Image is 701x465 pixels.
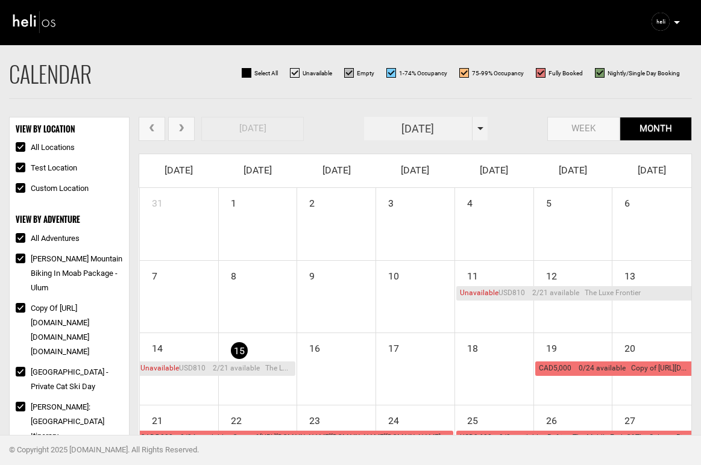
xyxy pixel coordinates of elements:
[376,188,395,212] span: 3
[16,301,123,359] label: Copy of [URL][DOMAIN_NAME][DOMAIN_NAME][DOMAIN_NAME]
[16,214,123,225] div: VIEW BY ADVENTURE
[459,68,524,78] label: 75-99% Occupancy
[12,8,57,35] img: heli-logo
[140,364,179,372] span: Unavailable
[455,405,479,429] span: 25
[455,188,474,212] span: 4
[620,117,692,142] button: month
[140,261,159,285] span: 7
[534,188,553,212] span: 5
[322,164,351,176] span: [DATE]
[201,117,304,142] button: [DATE]
[547,117,620,142] button: week
[460,433,692,442] span: USD3,600 0/0 available Rafting The Middle Fork Of The Salmon River
[480,164,508,176] span: [DATE]
[297,405,321,429] span: 23
[460,289,641,297] span: USD810 2/21 available The Luxe Frontier
[165,164,193,176] span: [DATE]
[231,342,248,359] span: 15
[460,289,498,297] span: Unavailable
[219,188,237,212] span: 1
[16,161,77,175] label: Test Location
[376,333,400,357] span: 17
[168,117,195,142] button: next
[455,333,479,357] span: 18
[16,365,123,394] label: [GEOGRAPHIC_DATA] - Private Cat Ski Day
[242,68,278,78] label: Select All
[16,231,80,246] label: All Adventures
[455,261,479,285] span: 11
[376,405,400,429] span: 24
[140,433,441,442] span: CAD5,000 0/24 available Copy of [URL][DOMAIN_NAME][DOMAIN_NAME][DOMAIN_NAME]
[140,333,164,357] span: 14
[376,261,400,285] span: 10
[297,261,316,285] span: 9
[297,333,321,357] span: 16
[16,123,123,135] div: VIEW BY LOCATION
[140,188,164,212] span: 31
[534,405,558,429] span: 26
[344,68,374,78] label: Empty
[9,62,92,86] h2: Calendar
[16,400,123,443] label: [PERSON_NAME]: [GEOGRAPHIC_DATA] Itinerary
[612,261,637,285] span: 13
[16,140,75,155] label: All Locations
[536,68,583,78] label: Fully Booked
[140,364,321,372] span: USD810 2/21 available The Luxe Frontier
[612,188,631,212] span: 6
[140,405,164,429] span: 21
[559,164,587,176] span: [DATE]
[16,181,89,196] label: Custom Location
[534,261,558,285] span: 12
[401,164,429,176] span: [DATE]
[290,68,332,78] label: Unavailable
[534,333,558,357] span: 19
[297,188,316,212] span: 2
[612,405,637,429] span: 27
[386,68,447,78] label: 1-74% Occupancy
[638,164,666,176] span: [DATE]
[219,405,243,429] span: 22
[652,13,670,31] img: 7b8205e9328a03c7eaaacec4a25d2b25.jpeg
[139,117,165,142] button: prev
[16,252,123,295] label: [PERSON_NAME] Mountain Biking in Moab Package - Ulum
[219,261,237,285] span: 8
[244,164,272,176] span: [DATE]
[595,68,680,78] label: Nightly/Single Day Booking
[612,333,637,357] span: 20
